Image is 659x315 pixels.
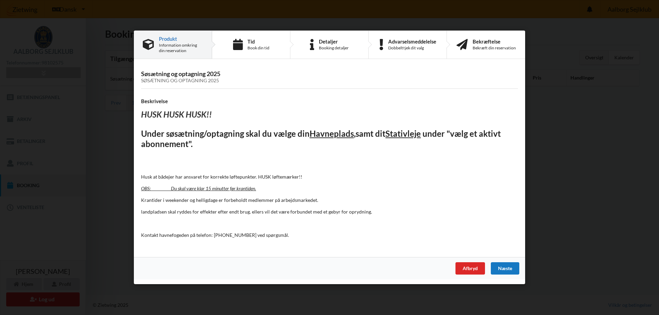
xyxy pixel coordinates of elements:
[247,45,269,51] div: Book din tid
[141,110,212,120] i: HUSK HUSK HUSK!!
[354,129,356,138] u: ,
[141,185,256,191] u: OBS: Du skal være klar 15 minutter før krantiden.
[388,39,436,44] div: Advarselsmeddelelse
[141,232,518,239] p: Kontakt havnefogeden på telefon: [PHONE_NUMBER] ved spørgsmål.
[310,129,354,138] u: Havneplads
[141,98,518,105] h4: Beskrivelse
[141,70,518,84] h3: Søsætning og optagning 2025
[141,197,518,204] p: Krantider i weekender og helligdage er forbeholdt medlemmer på arbejdsmarkedet.
[319,45,349,51] div: Booking detaljer
[388,45,436,51] div: Dobbelttjek dit valg
[141,78,518,84] div: Søsætning og optagning 2025
[319,39,349,44] div: Detaljer
[159,43,203,53] div: Information omkring din reservation
[141,173,518,180] p: Husk at bådejer har ansvaret for korrekte løftepunkter. HUSK løftemærker!!
[141,129,518,150] h2: Under søsætning/optagning skal du vælge din samt dit under "vælg et aktivt abonnement".
[473,39,516,44] div: Bekræftelse
[385,129,421,138] u: Stativleje
[159,36,203,41] div: Produkt
[247,39,269,44] div: Tid
[491,263,519,275] div: Næste
[473,45,516,51] div: Bekræft din reservation
[455,263,485,275] div: Afbryd
[141,208,518,215] p: landpladsen skal ryddes for effekter efter endt brug. ellers vil det være forbundet med et gebyr ...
